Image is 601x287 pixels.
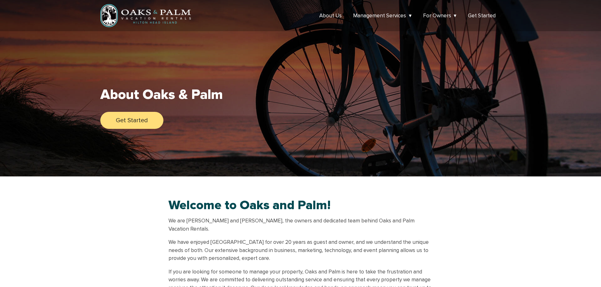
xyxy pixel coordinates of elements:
[319,12,342,19] a: About Us
[168,217,433,233] p: We are [PERSON_NAME] and [PERSON_NAME], the owners and dedicated team behind Oaks and Palm Vacati...
[168,238,433,262] p: We have enjoyed [GEOGRAPHIC_DATA] for over 20 years as guest and owner, and we understand the uni...
[100,4,191,27] img: Oaks & Palm - Vacation Rental Management in Hilton Head Island, SC
[100,86,223,103] h1: About Oaks & Palm
[168,199,433,217] h2: Welcome to Oaks and Palm!
[353,12,412,19] a: Management Services
[100,112,163,129] a: Get Started
[468,12,496,19] a: Get Started
[423,12,457,19] a: For Owners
